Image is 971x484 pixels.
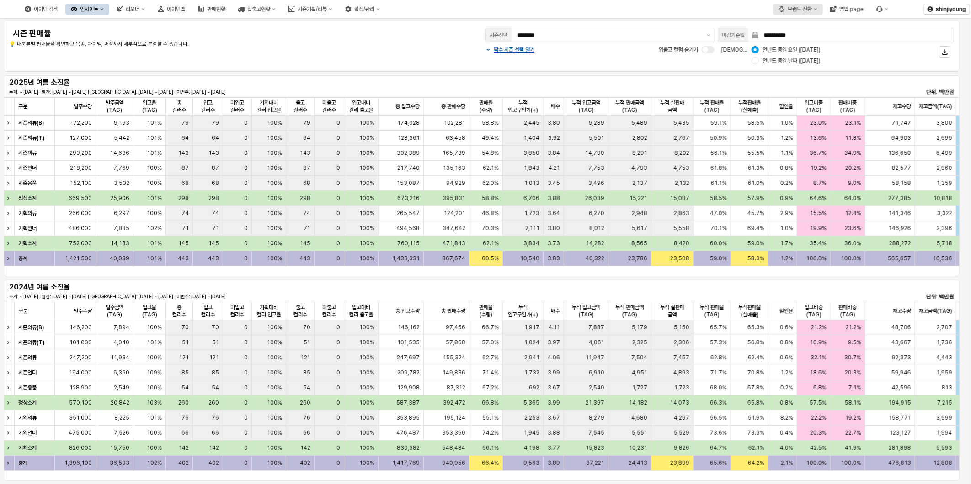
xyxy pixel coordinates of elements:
[834,304,861,318] span: 판매비중(TAG)
[919,103,952,110] span: 재고금액(TAG)
[892,164,911,172] span: 82,577
[4,131,16,145] div: Expand row
[443,164,465,172] span: 135,163
[551,307,560,315] span: 배수
[18,150,37,156] strong: 시즌의류
[244,164,248,172] span: 0
[747,210,764,217] span: 45.7%
[780,164,793,172] span: 0.8%
[482,119,499,126] span: 58.8%
[397,149,420,157] span: 302,389
[303,164,310,172] span: 87
[336,195,340,202] span: 0
[244,134,248,142] span: 0
[4,206,16,221] div: Expand row
[893,103,911,110] span: 재고수량
[801,304,827,318] span: 입고비중(TAG)
[19,4,64,15] div: 아이템 검색
[875,88,954,96] p: 단위: 백만원
[290,99,310,114] span: 출고 컬러수
[359,149,374,157] span: 100%
[9,41,403,48] p: 💡 대분류별 판매율을 확인하고 복종, 아이템, 매장까지 세부적으로 분석할 수 있습니다.
[549,164,560,172] span: 4.21
[482,134,499,142] span: 49.4%
[612,99,647,114] span: 누적 판매금액(TAG)
[192,4,231,15] button: 판매현황
[845,134,861,142] span: 11.8%
[779,307,793,315] span: 할인율
[69,195,92,202] span: 669,500
[893,307,911,315] span: 재고수량
[340,4,385,15] div: 설정/관리
[100,304,129,318] span: 발주금액(TAG)
[444,210,465,217] span: 124,201
[147,134,162,142] span: 101%
[780,119,793,126] span: 1.0%
[446,134,465,142] span: 63,458
[934,195,952,202] span: 10,818
[65,4,109,15] button: 인사이트
[4,410,16,425] div: Expand row
[632,210,647,217] span: 2,948
[114,179,129,187] span: 3,502
[298,6,327,12] div: 시즌기획/리뷰
[490,31,508,40] div: 시즌선택
[747,119,764,126] span: 58.5%
[655,99,689,114] span: 누적 실판매 금액
[348,99,374,114] span: 입고대비 컬러 출고율
[444,119,465,126] span: 102,281
[300,149,310,157] span: 143
[267,119,282,126] span: 100%
[233,4,281,15] button: 입출고현황
[212,134,219,142] span: 64
[780,210,793,217] span: 2.9%
[548,179,560,187] span: 3.45
[4,365,16,380] div: Expand row
[781,134,793,142] span: 1.2%
[674,210,689,217] span: 2,863
[34,6,58,12] div: 아이템 검색
[300,195,310,202] span: 298
[711,179,727,187] span: 61.1%
[659,47,698,53] span: 입출고 컬럼 숨기기
[4,320,16,335] div: Expand row
[9,78,167,87] h5: 2025년 여름 소진율
[167,6,185,12] div: 아이템맵
[485,46,534,53] button: 짝수 시즌 선택 열기
[100,99,129,114] span: 발주금액(TAG)
[111,4,150,15] button: 리오더
[267,179,282,187] span: 100%
[507,99,539,114] span: 누적 입고구입가(+)
[630,195,647,202] span: 15,221
[290,304,310,318] span: 출고 컬러수
[397,179,420,187] span: 153,087
[397,195,420,202] span: 673,216
[397,210,420,217] span: 265,547
[336,164,340,172] span: 0
[923,4,970,15] button: shinjiyoung
[110,149,129,157] span: 14,636
[336,119,340,126] span: 0
[780,179,793,187] span: 0.2%
[674,134,689,142] span: 2,767
[670,195,689,202] span: 15,087
[892,179,911,187] span: 58,158
[318,99,340,114] span: 미출고 컬러수
[441,103,465,110] span: 총 판매수량
[359,179,374,187] span: 100%
[631,164,647,172] span: 4,793
[845,164,861,172] span: 20.2%
[267,210,282,217] span: 100%
[244,179,248,187] span: 0
[888,195,911,202] span: 277,385
[937,164,952,172] span: 2,960
[227,99,248,114] span: 미입고 컬러수
[181,119,189,126] span: 79
[548,210,560,217] span: 3.64
[4,335,16,350] div: Expand row
[244,119,248,126] span: 0
[848,179,861,187] span: 9.0%
[4,221,16,236] div: Expand row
